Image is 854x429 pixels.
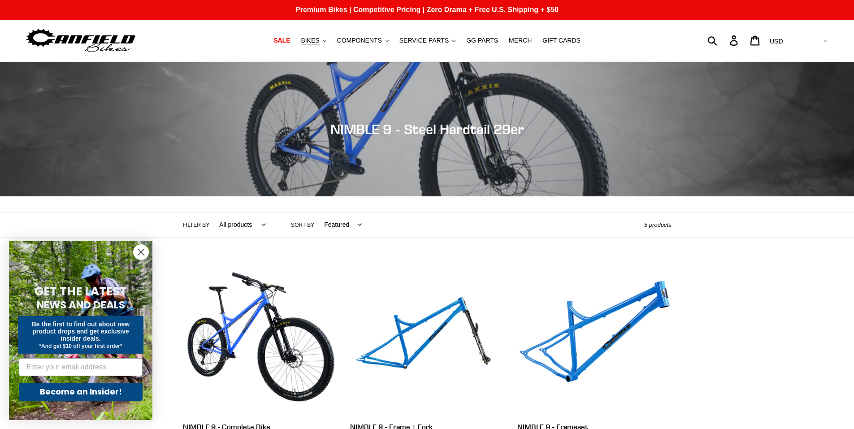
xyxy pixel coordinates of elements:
a: GG PARTS [462,35,503,47]
a: GIFT CARDS [538,35,585,47]
span: SALE [273,37,290,44]
label: Sort by [291,221,314,229]
span: 5 products [644,221,672,228]
span: GIFT CARDS [542,37,581,44]
input: Search [712,30,735,50]
span: NEWS AND DEALS [37,298,125,312]
label: Filter by [183,221,210,229]
span: Be the first to find out about new product drops and get exclusive insider deals. [32,321,130,342]
span: SERVICE PARTS [399,37,449,44]
button: BIKES [296,35,330,47]
button: Become an Insider! [19,383,143,401]
span: *And get $10 off your first order* [39,343,122,349]
span: NIMBLE 9 - Steel Hardtail 29er [330,121,524,137]
button: Close dialog [133,244,149,260]
span: MERCH [509,37,532,44]
span: BIKES [301,37,319,44]
button: SERVICE PARTS [395,35,460,47]
span: GG PARTS [466,37,498,44]
input: Enter your email address [19,358,143,376]
img: Canfield Bikes [25,26,137,55]
span: COMPONENTS [337,37,382,44]
a: MERCH [504,35,536,47]
button: COMPONENTS [333,35,393,47]
a: SALE [269,35,295,47]
span: GET THE LATEST [35,283,127,299]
